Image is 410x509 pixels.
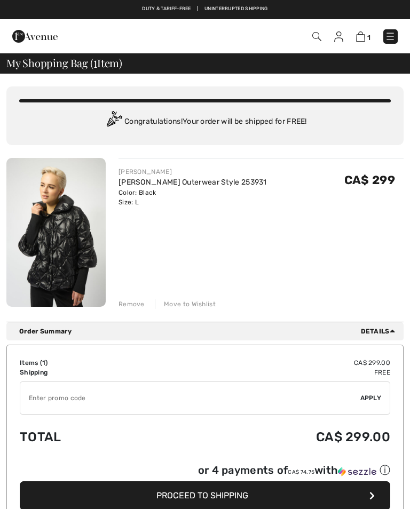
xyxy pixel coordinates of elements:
[12,26,58,47] img: 1ère Avenue
[20,463,390,481] div: or 4 payments ofCA$ 74.75withSezzle Click to learn more about Sezzle
[152,419,390,455] td: CA$ 299.00
[385,31,396,42] img: Menu
[152,368,390,377] td: Free
[119,299,145,309] div: Remove
[152,358,390,368] td: CA$ 299.00
[119,178,267,187] a: [PERSON_NAME] Outerwear Style 253931
[6,58,122,68] span: My Shopping Bag ( Item)
[360,393,382,403] span: Apply
[344,173,395,187] span: CA$ 299
[288,469,314,475] span: CA$ 74.75
[19,111,391,132] div: Congratulations! Your order will be shipped for FREE!
[334,31,343,42] img: My Info
[119,167,267,177] div: [PERSON_NAME]
[367,34,370,42] span: 1
[42,359,45,367] span: 1
[20,382,360,414] input: Promo code
[361,327,399,336] span: Details
[20,358,152,368] td: Items ( )
[93,55,97,69] span: 1
[6,158,106,307] img: Joseph Ribkoff Outerwear Style 253931
[20,368,152,377] td: Shipping
[198,463,390,478] div: or 4 payments of with
[155,299,216,309] div: Move to Wishlist
[19,327,399,336] div: Order Summary
[20,419,152,455] td: Total
[12,31,58,41] a: 1ère Avenue
[119,188,267,207] div: Color: Black Size: L
[312,32,321,41] img: Search
[356,31,365,42] img: Shopping Bag
[338,467,376,476] img: Sezzle
[356,31,370,42] a: 1
[103,111,124,132] img: Congratulation2.svg
[156,490,248,500] span: Proceed to Shipping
